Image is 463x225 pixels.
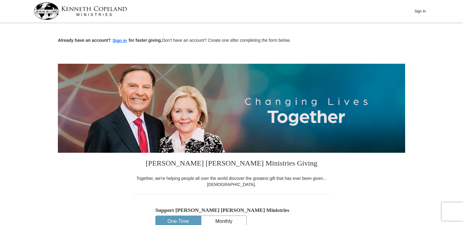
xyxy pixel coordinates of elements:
strong: Already have an account? for faster giving. [58,38,162,43]
h3: [PERSON_NAME] [PERSON_NAME] Ministries Giving [133,153,330,175]
p: Don't have an account? Create one after completing the form below. [58,37,405,44]
button: Sign in [111,37,129,44]
img: kcm-header-logo.svg [34,2,127,20]
h5: Support [PERSON_NAME] [PERSON_NAME] Ministries [155,207,308,213]
button: Sign In [411,6,429,16]
div: Together, we're helping people all over the world discover the greatest gift that has ever been g... [133,175,330,187]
